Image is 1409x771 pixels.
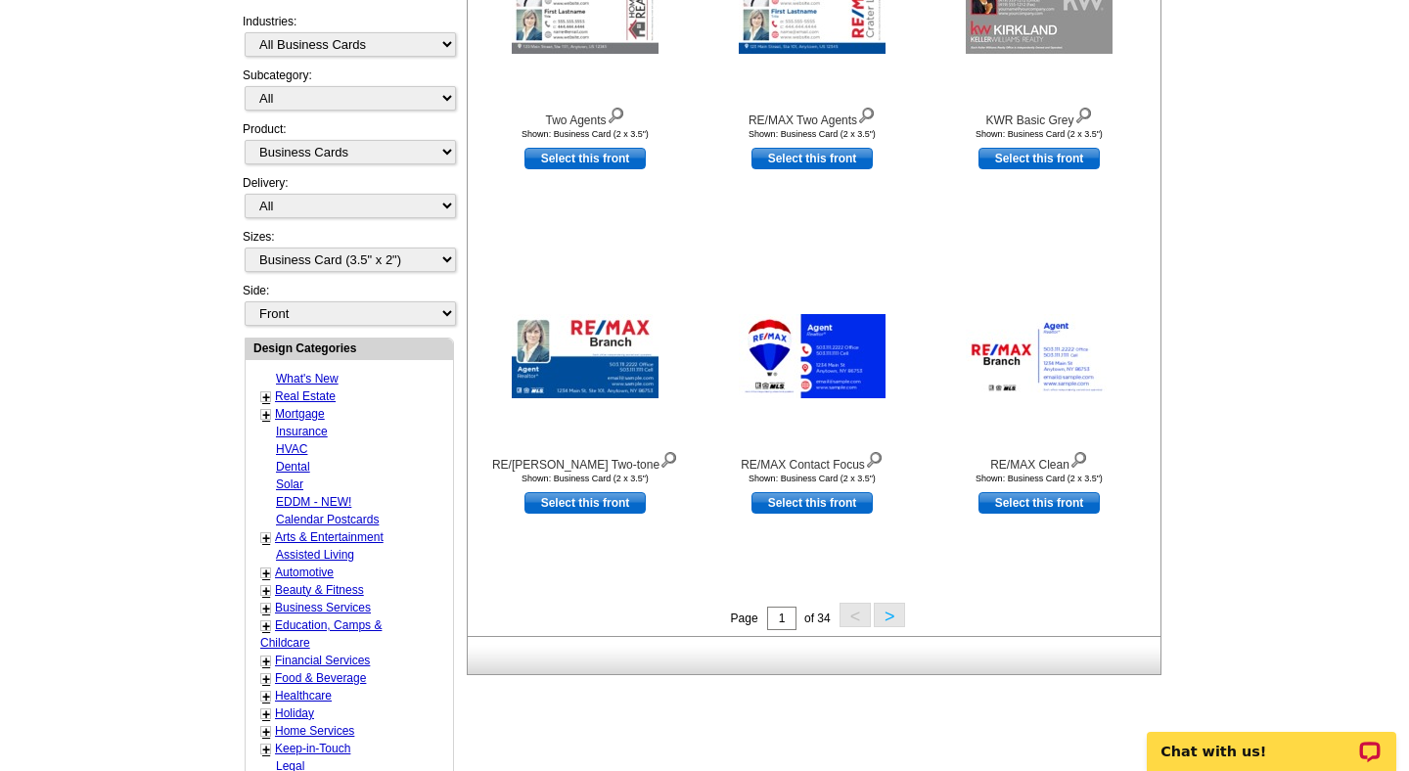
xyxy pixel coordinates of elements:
div: Sizes: [243,228,454,282]
div: Side: [243,282,454,328]
img: RE/MAX Clean [966,314,1113,398]
a: use this design [751,492,873,514]
a: + [262,566,270,581]
a: Assisted Living [276,548,354,562]
a: Home Services [275,724,354,738]
a: Food & Beverage [275,671,366,685]
a: + [262,689,270,704]
div: KWR Basic Grey [932,103,1147,129]
a: What's New [276,372,339,385]
div: Shown: Business Card (2 x 3.5") [932,474,1147,483]
img: view design details [1069,447,1088,469]
div: Delivery: [243,174,454,228]
div: Shown: Business Card (2 x 3.5") [704,474,920,483]
a: Solar [276,477,303,491]
div: RE/[PERSON_NAME] Two-tone [477,447,693,474]
div: Industries: [243,3,454,67]
a: Beauty & Fitness [275,583,364,597]
a: EDDM - NEW! [276,495,351,509]
span: of 34 [804,612,831,625]
button: > [874,603,905,627]
div: Shown: Business Card (2 x 3.5") [932,129,1147,139]
img: RE/MAX Contact Focus [739,314,886,398]
div: Shown: Business Card (2 x 3.5") [477,129,693,139]
img: view design details [857,103,876,124]
img: view design details [659,447,678,469]
a: + [262,407,270,423]
iframe: LiveChat chat widget [1134,709,1409,771]
img: view design details [865,447,884,469]
div: RE/MAX Contact Focus [704,447,920,474]
div: Shown: Business Card (2 x 3.5") [704,129,920,139]
a: use this design [524,492,646,514]
a: Automotive [275,566,334,579]
div: Subcategory: [243,67,454,120]
a: + [262,389,270,405]
a: Mortgage [275,407,325,421]
button: < [840,603,871,627]
div: RE/MAX Clean [932,447,1147,474]
a: Dental [276,460,310,474]
div: Design Categories [246,339,453,357]
span: Page [731,612,758,625]
a: + [262,724,270,740]
div: Shown: Business Card (2 x 3.5") [477,474,693,483]
img: RE/MAX Blue Two-tone [512,314,659,398]
a: + [262,671,270,687]
img: view design details [607,103,625,124]
div: Product: [243,120,454,174]
a: + [262,601,270,616]
a: + [262,742,270,757]
a: + [262,654,270,669]
a: + [262,706,270,722]
a: Financial Services [275,654,370,667]
a: Calendar Postcards [276,513,379,526]
a: + [262,530,270,546]
div: Two Agents [477,103,693,129]
img: view design details [1074,103,1093,124]
a: + [262,583,270,599]
a: Keep-in-Touch [275,742,350,755]
a: Real Estate [275,389,336,403]
a: Holiday [275,706,314,720]
a: use this design [751,148,873,169]
a: HVAC [276,442,307,456]
a: Education, Camps & Childcare [260,618,382,650]
a: + [262,618,270,634]
a: Business Services [275,601,371,614]
a: use this design [978,148,1100,169]
a: Healthcare [275,689,332,703]
a: Arts & Entertainment [275,530,384,544]
div: RE/MAX Two Agents [704,103,920,129]
a: Insurance [276,425,328,438]
a: use this design [524,148,646,169]
a: use this design [978,492,1100,514]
